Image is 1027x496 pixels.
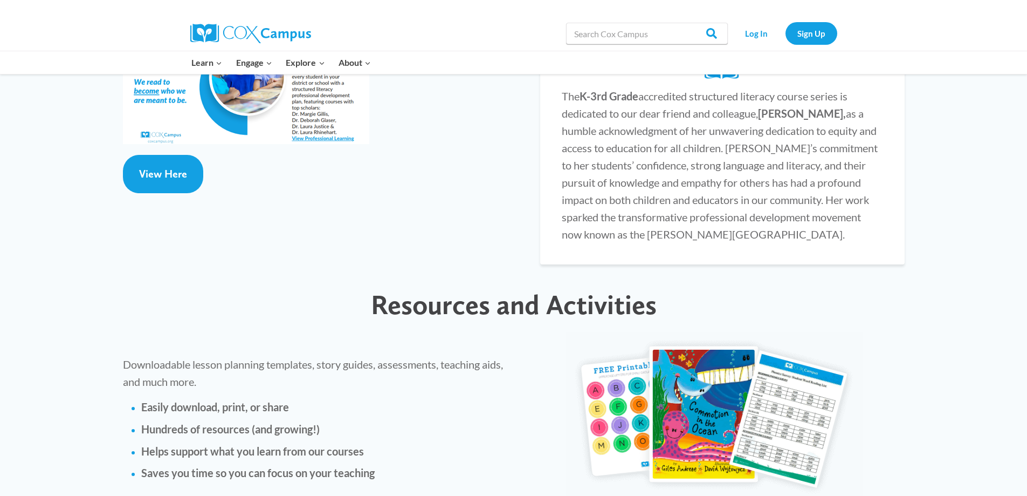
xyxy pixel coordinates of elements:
[190,24,311,43] img: Cox Campus
[185,51,230,74] button: Child menu of Learn
[229,51,279,74] button: Child menu of Engage
[141,466,375,479] strong: Saves you time so you can focus on your teaching
[566,23,728,44] input: Search Cox Campus
[371,288,657,321] span: Resources and Activities
[141,445,364,458] strong: Helps support what you learn from our courses
[141,423,320,436] strong: Hundreds of resources (and growing!)
[562,90,878,241] span: The accredited structured literacy course series is dedicated to our dear friend and colleague, a...
[185,51,378,74] nav: Primary Navigation
[123,358,503,388] span: Downloadable lesson planning templates, story guides, assessments, teaching aids, and much more.
[785,22,837,44] a: Sign Up
[733,22,780,44] a: Log In
[139,167,187,180] span: View Here
[141,400,289,413] strong: Easily download, print, or share
[733,22,837,44] nav: Secondary Navigation
[332,51,378,74] button: Child menu of About
[580,90,638,103] strong: K-3rd Grade
[123,155,203,193] a: View Here
[279,51,332,74] button: Child menu of Explore
[758,107,846,120] strong: [PERSON_NAME],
